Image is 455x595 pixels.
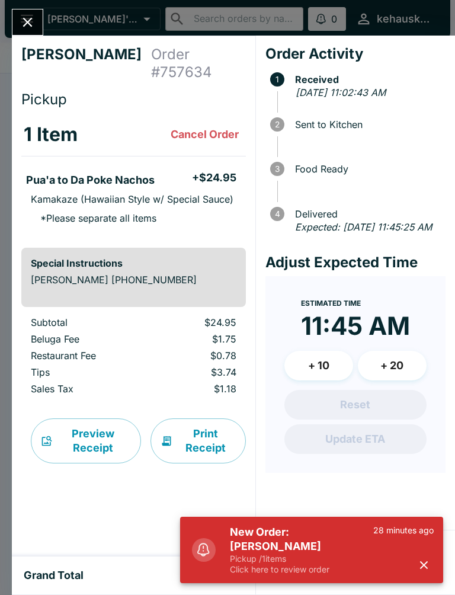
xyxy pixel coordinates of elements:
p: Click here to review order [230,564,373,575]
text: 4 [274,209,280,219]
text: 2 [275,120,280,129]
p: 28 minutes ago [373,525,434,536]
span: Estimated Time [301,299,361,308]
p: Tips [31,366,138,378]
h4: Adjust Expected Time [265,254,446,271]
button: + 20 [358,351,427,380]
button: Cancel Order [166,123,243,146]
p: Restaurant Fee [31,350,138,362]
h6: Special Instructions [31,257,236,269]
p: $1.18 [157,383,236,395]
button: Close [12,9,43,35]
span: Delivered [289,209,446,219]
p: Pickup / 1 items [230,554,373,564]
table: orders table [21,113,246,238]
h3: 1 Item [24,123,78,146]
em: [DATE] 11:02:43 AM [296,87,386,98]
time: 11:45 AM [301,311,410,341]
button: + 10 [284,351,353,380]
em: Expected: [DATE] 11:45:25 AM [295,221,432,233]
text: 1 [275,75,279,84]
h4: Order # 757634 [151,46,246,81]
button: Print Receipt [150,418,246,463]
h4: Order Activity [265,45,446,63]
p: $24.95 [157,316,236,328]
h5: + $24.95 [192,171,236,185]
p: Kamakaze (Hawaiian Style w/ Special Sauce) [31,193,233,205]
p: Beluga Fee [31,333,138,345]
p: Subtotal [31,316,138,328]
span: Sent to Kitchen [289,119,446,130]
button: Preview Receipt [31,418,141,463]
h5: New Order: [PERSON_NAME] [230,525,373,554]
h5: Grand Total [24,568,84,583]
p: Sales Tax [31,383,138,395]
span: Food Ready [289,164,446,174]
span: Pickup [21,91,67,108]
h4: [PERSON_NAME] [21,46,151,81]
h5: Pua'a to Da Poke Nachos [26,173,155,187]
span: Received [289,74,446,85]
p: [PERSON_NAME] [PHONE_NUMBER] [31,274,236,286]
p: $3.74 [157,366,236,378]
text: 3 [275,164,280,174]
table: orders table [21,316,246,399]
p: $1.75 [157,333,236,345]
p: * Please separate all items [31,212,156,224]
p: $0.78 [157,350,236,362]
